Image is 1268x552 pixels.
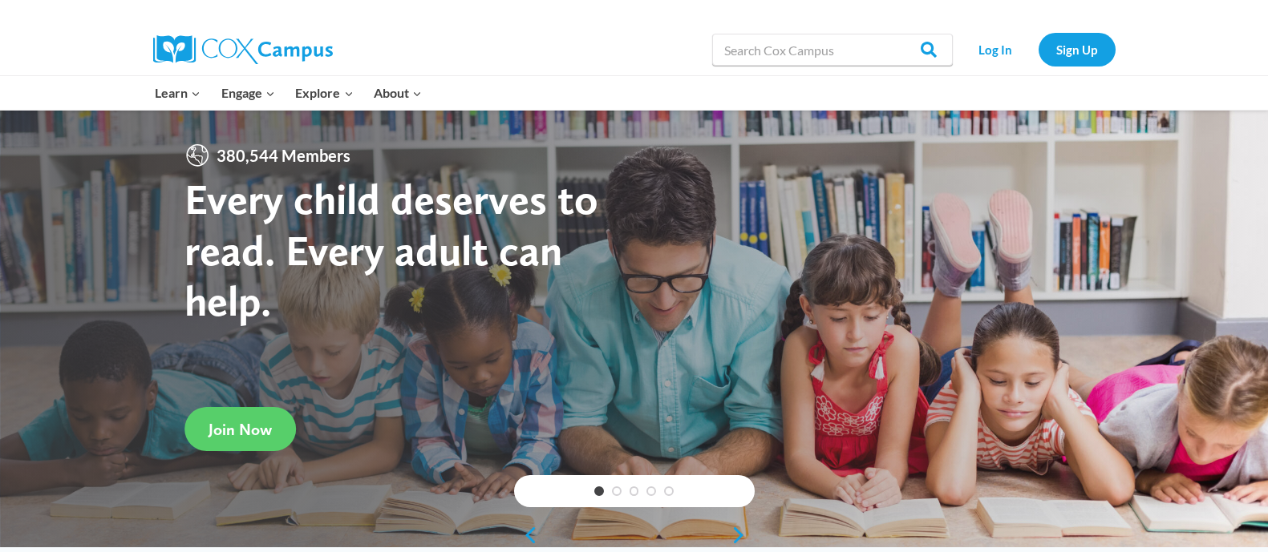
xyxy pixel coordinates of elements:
[209,420,272,439] span: Join Now
[961,33,1116,66] nav: Secondary Navigation
[961,33,1031,66] a: Log In
[646,486,656,496] a: 4
[374,83,422,103] span: About
[594,486,604,496] a: 1
[155,83,201,103] span: Learn
[145,76,432,110] nav: Primary Navigation
[664,486,674,496] a: 5
[184,407,296,451] a: Join Now
[184,173,598,326] strong: Every child deserves to read. Every adult can help.
[295,83,353,103] span: Explore
[514,519,755,551] div: content slider buttons
[731,526,755,545] a: next
[221,83,275,103] span: Engage
[630,486,639,496] a: 3
[712,34,953,66] input: Search Cox Campus
[514,526,538,545] a: previous
[1039,33,1116,66] a: Sign Up
[612,486,622,496] a: 2
[210,143,357,168] span: 380,544 Members
[153,35,333,64] img: Cox Campus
